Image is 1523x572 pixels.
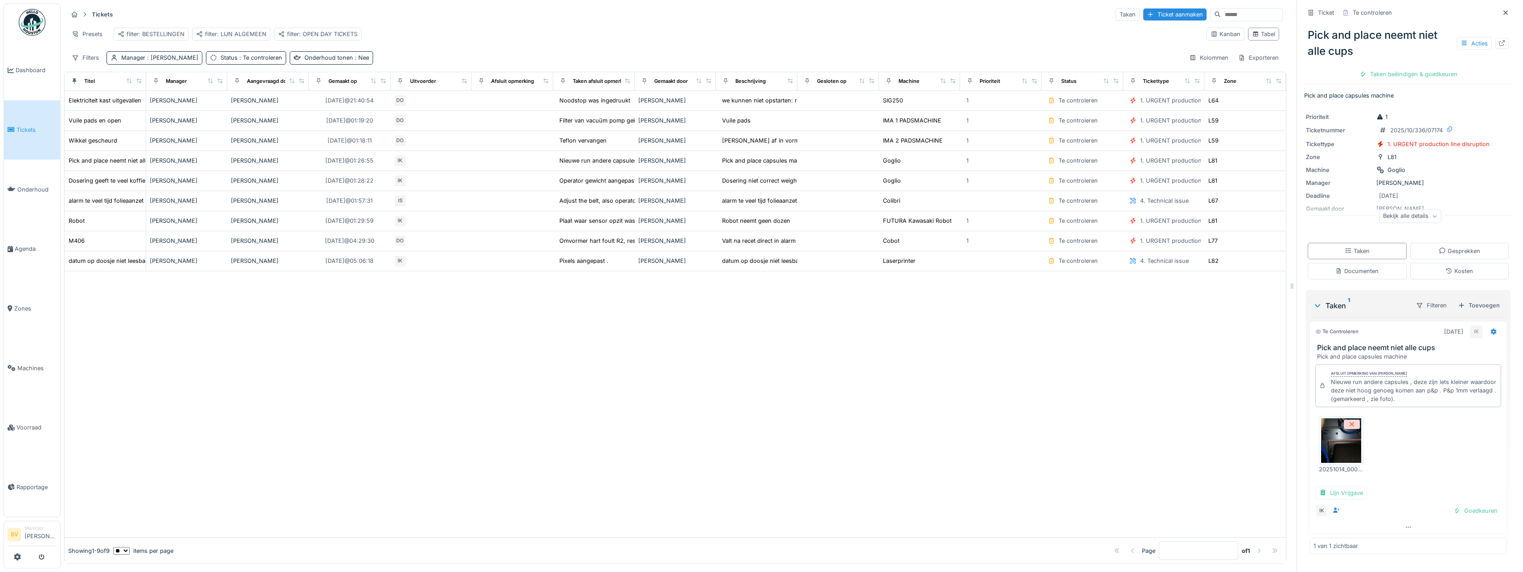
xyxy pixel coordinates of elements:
div: [PERSON_NAME] [150,96,224,105]
div: IS [394,195,406,207]
div: Pick and place neemt niet alle cups [69,156,164,165]
div: filter: LIJN ALGEMEEN [196,30,267,38]
div: Documenten [1335,267,1379,275]
div: L77 [1208,237,1218,245]
img: 66tpx0yyl8ehwr4glxaoomwc5xiv [1321,418,1361,463]
div: Pick and place capsules machine [1317,352,1503,361]
div: [PERSON_NAME] [638,136,713,145]
div: alarm te veel tijd folieaanzet [722,196,797,205]
a: Zones [4,279,60,339]
div: Page [1142,547,1155,555]
div: Goedkeuren [1450,505,1501,517]
div: 1 [966,176,969,185]
div: Teflon vervangen [559,136,607,145]
div: [PERSON_NAME] af in vormschouder [722,136,825,145]
div: 1. URGENT production line disruption [1140,176,1242,185]
div: alarm te veel tijd folieaanzet [69,196,144,205]
a: Voorraad [4,398,60,458]
div: we kunnen niet opstarten: reeds 3x op en af gezet [722,96,859,105]
div: Laserprinter [883,257,915,265]
div: [DATE] @ 01:19:20 [326,116,373,125]
div: Adjust the belt, also operator setting sensor f... [559,196,688,205]
div: 1. URGENT production line disruption [1140,116,1242,125]
strong: Tickets [88,10,116,19]
div: L81 [1208,176,1217,185]
div: Te controleren [1059,96,1098,105]
div: [PERSON_NAME] [231,136,305,145]
div: IK [394,155,406,167]
div: Omvormer hart foult R2, reset Omvormer [559,237,671,245]
div: IK [1470,326,1482,338]
div: IK [394,215,406,227]
div: Te controleren [1059,196,1098,205]
div: L81 [1208,217,1217,225]
div: Filteren [1412,299,1451,312]
div: Zone [1306,153,1373,161]
div: 1 [966,237,969,245]
div: Operator gewicht aangepast. [559,176,638,185]
div: Kosten [1445,267,1473,275]
div: Te controleren [1059,116,1098,125]
div: Toevoegen [1454,299,1503,311]
div: M406 [69,237,85,245]
div: 1. URGENT production line disruption [1388,140,1490,148]
span: Dashboard [16,66,57,74]
div: Goglio [883,176,901,185]
div: 1 van 1 zichtbaar [1314,542,1358,550]
div: 1. URGENT production line disruption [1140,156,1242,165]
div: Gesprekken [1439,247,1480,255]
div: Gemaakt door [654,78,688,85]
div: Lijn Vrijgave [1315,486,1367,499]
div: [PERSON_NAME] [231,257,305,265]
div: Ticket [1318,8,1334,17]
span: Voorraad [16,423,57,432]
div: Filters [68,51,103,64]
div: Te controleren [1315,328,1359,335]
div: IK [394,175,406,187]
div: L82 [1208,257,1219,265]
div: [DATE] @ 01:26:55 [325,156,374,165]
div: [DATE] [1379,192,1398,200]
div: Plaat waar sensor opzit was gebogen , deze rech... [559,217,698,225]
div: Zone [1224,78,1236,85]
div: 20251014_000219.jpg [1319,465,1363,474]
li: SV [8,528,21,541]
div: [DATE] @ 01:29:59 [325,217,374,225]
span: : [PERSON_NAME] [145,54,198,61]
a: Agenda [4,219,60,279]
div: [PERSON_NAME] [638,237,713,245]
div: Robot [69,217,85,225]
div: [DATE] @ 05:06:18 [325,257,374,265]
div: L81 [1388,153,1396,161]
span: : Te controleren [238,54,282,61]
div: [PERSON_NAME] [231,96,305,105]
div: Presets [68,28,107,41]
a: Dashboard [4,41,60,100]
div: filter: OPEN DAY TICKETS [278,30,357,38]
div: 1 [966,116,969,125]
div: Exporteren [1234,51,1283,64]
div: Goglio [1388,166,1405,174]
div: L67 [1208,196,1218,205]
span: Tickets [16,126,57,134]
div: [PERSON_NAME] [150,136,224,145]
div: [PERSON_NAME] [231,116,305,125]
div: Gemaakt op [328,78,357,85]
div: datum op doosje niet leesbaar [69,257,151,265]
div: Aangevraagd door [247,78,291,85]
div: Nieuwe run andere capsules , deze zijn iets kleiner waardoor deze niet hoog genoeg komen aan p&p ... [1331,378,1497,404]
strong: of 1 [1242,547,1250,555]
span: Machines [17,364,57,372]
div: Taken [1116,8,1140,21]
div: Gesloten op [817,78,846,85]
div: Status [221,53,282,62]
div: 1 [966,217,969,225]
div: Taken [1313,300,1408,311]
div: Vuile pads en open [69,116,121,125]
div: [PERSON_NAME] [150,176,224,185]
sup: 1 [1348,300,1350,311]
div: [PERSON_NAME] [231,237,305,245]
div: [PERSON_NAME] [638,156,713,165]
div: IMA 1 PADSMACHINE [883,116,941,125]
div: Beschrijving [735,78,766,85]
